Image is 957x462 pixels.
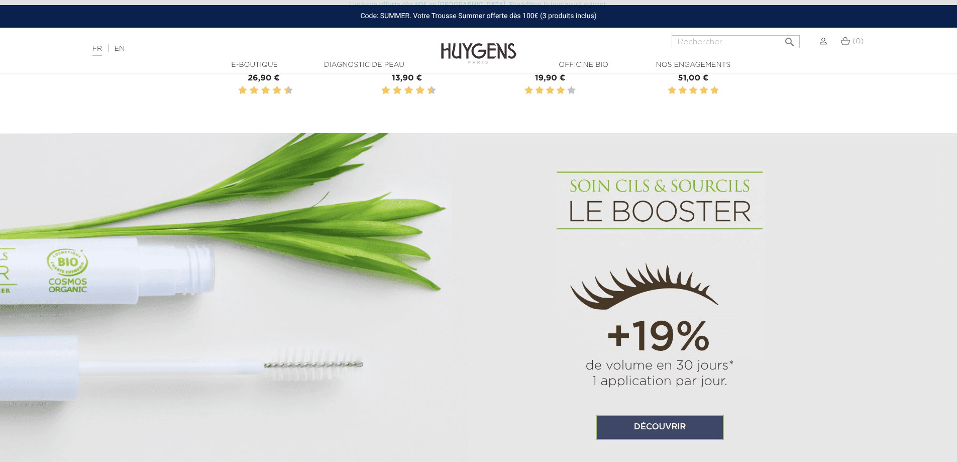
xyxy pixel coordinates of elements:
[236,84,238,97] label: 1
[784,33,796,45] i: 
[534,60,634,70] a: Officine Bio
[555,168,765,358] img: cils sourcils
[643,60,743,70] a: Nos engagements
[274,84,279,97] label: 8
[700,84,708,97] label: 4
[679,84,687,97] label: 2
[546,84,554,97] label: 3
[248,74,280,82] span: 26,90 €
[406,84,411,97] label: 6
[535,74,565,82] span: 19,90 €
[379,84,381,97] label: 1
[314,60,414,70] a: Diagnostic de peau
[414,84,415,97] label: 7
[391,84,392,97] label: 3
[263,84,268,97] label: 6
[429,84,434,97] label: 10
[555,358,765,390] p: de volume en 30 jours* 1 application par jour.
[383,84,388,97] label: 2
[87,43,391,55] div: |
[441,27,516,65] img: Huygens
[252,84,257,97] label: 4
[668,84,676,97] label: 1
[678,74,709,82] span: 51,00 €
[567,84,575,97] label: 5
[392,74,422,82] span: 13,90 €
[536,84,544,97] label: 2
[417,84,422,97] label: 8
[402,84,404,97] label: 5
[271,84,272,97] label: 7
[395,84,400,97] label: 4
[596,415,724,440] a: Découvrir
[781,32,799,46] button: 
[240,84,245,97] label: 2
[204,60,305,70] a: E-Boutique
[689,84,697,97] label: 3
[710,84,718,97] label: 5
[557,84,565,97] label: 4
[525,84,533,97] label: 1
[248,84,249,97] label: 3
[286,84,291,97] label: 10
[259,84,261,97] label: 5
[92,45,102,56] a: FR
[672,35,800,48] input: Rechercher
[115,45,125,52] a: EN
[853,38,864,45] span: (0)
[282,84,284,97] label: 9
[426,84,427,97] label: 9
